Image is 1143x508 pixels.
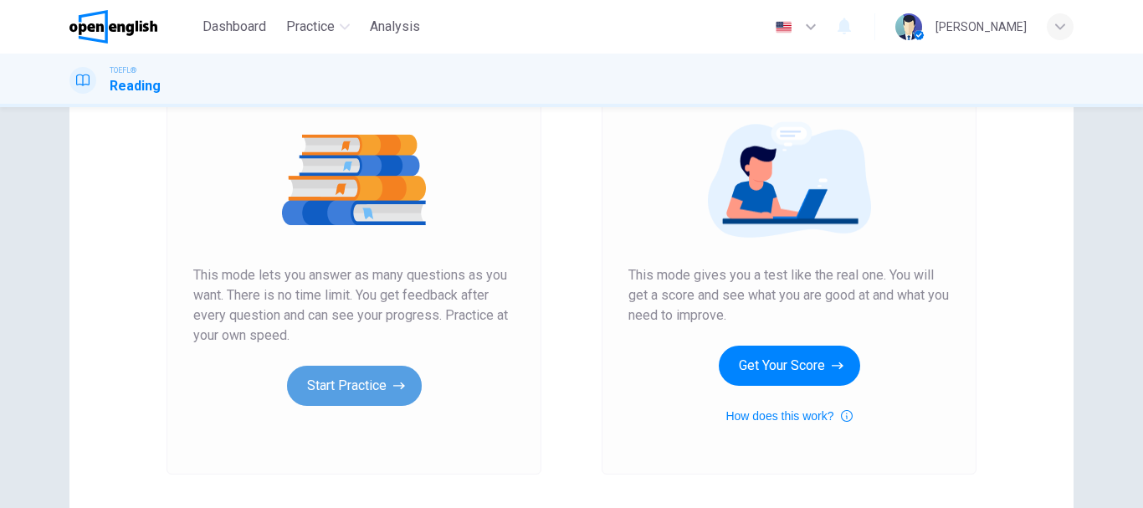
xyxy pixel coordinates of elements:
a: OpenEnglish logo [69,10,196,44]
button: Analysis [363,12,427,42]
span: Practice [286,17,335,37]
button: Start Practice [287,366,422,406]
img: en [773,21,794,33]
span: Analysis [370,17,420,37]
button: Dashboard [196,12,273,42]
img: Profile picture [895,13,922,40]
img: OpenEnglish logo [69,10,157,44]
button: How does this work? [725,406,852,426]
span: This mode lets you answer as many questions as you want. There is no time limit. You get feedback... [193,265,515,346]
h1: Reading [110,76,161,96]
button: Get Your Score [719,346,860,386]
div: [PERSON_NAME] [935,17,1027,37]
span: Dashboard [202,17,266,37]
span: This mode gives you a test like the real one. You will get a score and see what you are good at a... [628,265,950,326]
span: TOEFL® [110,64,136,76]
button: Practice [279,12,356,42]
